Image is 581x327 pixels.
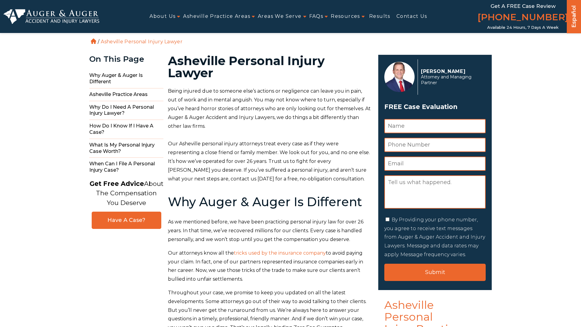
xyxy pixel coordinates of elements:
input: Phone Number [384,138,486,152]
span: Get a FREE Case Review [491,3,556,9]
a: Asheville Practice Areas [183,10,250,23]
a: Home [91,38,96,44]
strong: Get Free Advice [90,180,144,187]
input: Email [384,157,486,171]
span: How Do I Know If I Have a Case? [89,120,163,139]
a: Resources [331,10,360,23]
a: FAQs [309,10,323,23]
p: Our attorneys know all the to avoid paying your claim. In fact, one of our partners represented i... [168,249,371,284]
h2: Why Auger & Auger Is Different [168,195,371,209]
h1: Asheville Personal Injury Lawyer [168,55,371,79]
a: About Us [149,10,176,23]
span: Why Auger & Auger Is Different [89,69,163,88]
img: Auger & Auger Accident and Injury Lawyers Logo [4,9,99,24]
p: Our Asheville personal injury attorneys treat every case as if they were representing a close fri... [168,140,371,183]
a: Results [369,10,390,23]
span: FREE Case Evaluation [384,101,486,113]
span: When Can I File a Personal Injury Case? [89,158,163,177]
span: Asheville Practice Areas [89,88,163,101]
p: As we mentioned before, we have been practicing personal injury law for over 26 years. In that ti... [168,218,371,244]
span: Have A Case? [98,217,155,224]
a: Have A Case? [92,212,161,229]
a: tricks used by the insurance company [234,250,326,256]
span: Why Do I Need a Personal Injury Lawyer? [89,101,163,120]
input: Name [384,119,486,133]
input: Submit [384,264,486,281]
a: [PHONE_NUMBER] [478,11,568,25]
span: Attorney and Managing Partner [421,74,482,86]
p: [PERSON_NAME] [421,68,482,74]
a: Areas We Serve [258,10,302,23]
div: On This Page [89,55,163,64]
span: What Is My Personal Injury Case Worth? [89,139,163,158]
img: Herbert Auger [384,62,415,92]
a: Contact Us [396,10,427,23]
p: Being injured due to someone else’s actions or negligence can leave you in pain, out of work and ... [168,87,371,130]
p: About The Compensation You Deserve [90,179,163,208]
a: Asheville Personal Injury Lawyer [101,39,182,45]
span: Available 24 Hours, 7 Days a Week [487,25,559,30]
label: By Providing your phone number, you agree to receive text messages from Auger & Auger Accident an... [384,217,485,257]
